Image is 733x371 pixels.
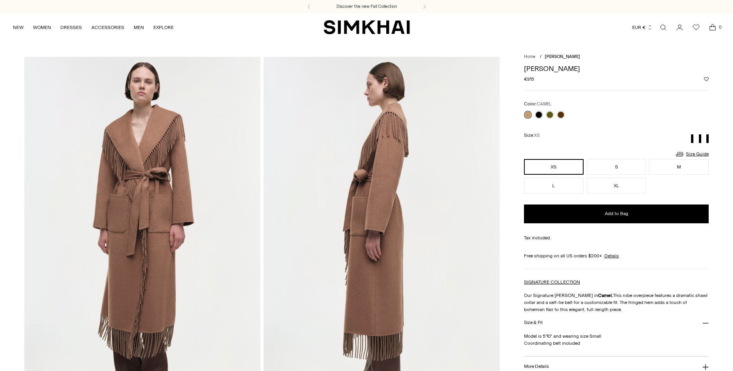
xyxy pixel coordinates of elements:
a: WOMEN [33,19,51,36]
button: Size & Fit [524,313,709,333]
p: Model is 5'10" and wearing size Small Coordinating belt included [524,333,709,347]
a: Open search modal [655,20,671,35]
a: Go to the account page [672,20,688,35]
button: XS [524,159,584,175]
label: Color: [524,100,551,108]
div: / [540,54,542,60]
a: MEN [134,19,144,36]
a: Details [604,252,619,259]
button: M [649,159,709,175]
button: Add to Wishlist [704,77,709,81]
div: Free shipping on all US orders $200+ [524,252,709,259]
a: Wishlist [688,20,704,35]
span: XS [534,133,540,138]
button: EUR € [632,19,653,36]
button: S [587,159,646,175]
div: Tax included. [524,234,709,241]
a: DRESSES [60,19,82,36]
span: [PERSON_NAME] [545,54,580,59]
b: Camel. [598,293,613,298]
span: €915 [524,76,534,83]
span: CAMEL [537,101,551,107]
a: Open cart modal [705,20,720,35]
button: Add to Bag [524,205,709,223]
a: NEW [13,19,24,36]
span: Add to Bag [605,210,628,217]
span: 0 [717,24,724,31]
a: EXPLORE [153,19,174,36]
a: SIMKHAI [324,20,410,35]
a: Home [524,54,535,59]
p: Our Signature [PERSON_NAME] in This robe overpiece features a dramatic shawl collar and a self-ti... [524,292,709,313]
a: SIGNATURE COLLECTION [524,279,580,285]
nav: breadcrumbs [524,54,709,60]
a: Discover the new Fall Collection [336,4,397,10]
a: ACCESSORIES [91,19,124,36]
h3: Size & Fit [524,320,543,325]
button: L [524,178,584,194]
h3: More Details [524,364,549,369]
label: Size: [524,132,540,139]
a: Size Guide [675,149,709,159]
button: XL [587,178,646,194]
h1: [PERSON_NAME] [524,65,709,72]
